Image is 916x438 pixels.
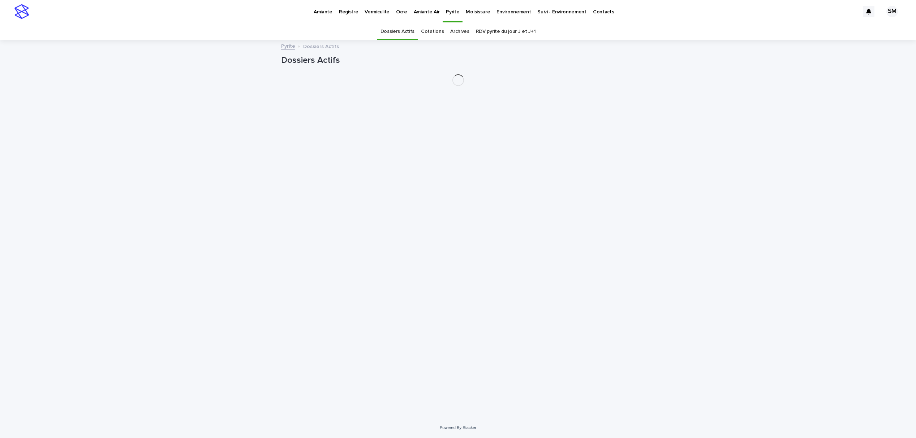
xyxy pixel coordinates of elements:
p: Dossiers Actifs [303,42,339,50]
div: SM [886,6,898,17]
a: Cotations [421,23,444,40]
a: Powered By Stacker [440,425,476,430]
a: Archives [450,23,469,40]
a: Dossiers Actifs [380,23,414,40]
a: Pyrite [281,42,295,50]
h1: Dossiers Actifs [281,55,635,66]
a: RDV pyrite du jour J et J+1 [476,23,536,40]
img: stacker-logo-s-only.png [14,4,29,19]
